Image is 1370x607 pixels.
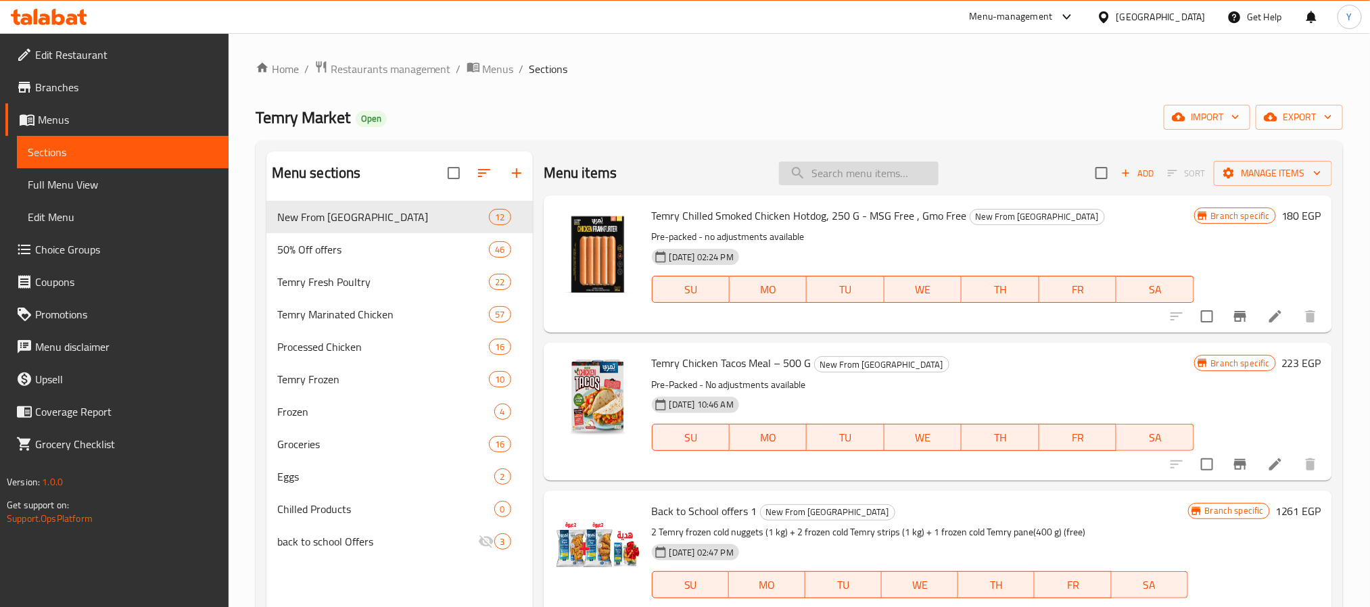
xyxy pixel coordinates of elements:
span: Upsell [35,371,218,387]
button: SA [1116,276,1194,303]
span: Branch specific [1206,357,1275,370]
span: Temry Market [256,102,350,132]
div: items [489,209,511,225]
span: TU [812,280,878,299]
div: Temry Marinated Chicken57 [266,298,533,331]
a: Edit Menu [17,201,229,233]
button: export [1256,105,1343,130]
span: New From [GEOGRAPHIC_DATA] [970,209,1104,224]
div: New From Temry [760,504,895,520]
a: Coverage Report [5,395,229,428]
h2: Menu items [544,163,617,183]
span: Sections [28,144,218,160]
button: TH [958,571,1035,598]
div: items [489,274,511,290]
button: import [1164,105,1250,130]
span: Manage items [1225,165,1321,182]
li: / [304,61,309,77]
a: Sections [17,136,229,168]
img: Temry Chilled Smoked Chicken Hotdog, 250 G - MSG Free , Gmo Free [554,206,641,293]
div: Frozen4 [266,395,533,428]
span: TH [964,575,1029,595]
span: Menus [38,112,218,128]
span: Eggs [277,468,494,485]
div: Eggs2 [266,460,533,493]
span: [DATE] 02:47 PM [664,546,739,559]
div: New From Temry [814,356,949,372]
span: Temry Chicken Tacos Meal – 500 G [652,353,811,373]
a: Choice Groups [5,233,229,266]
span: 0 [495,503,511,516]
span: Grocery Checklist [35,436,218,452]
button: Add [1116,163,1159,184]
div: 50% Off offers46 [266,233,533,266]
div: Temry Frozen [277,371,490,387]
span: 16 [490,438,510,451]
span: MO [735,428,801,447]
button: TU [805,571,882,598]
button: MO [729,571,805,598]
span: Edit Restaurant [35,47,218,63]
p: Pre-packed - no adjustments available [652,228,1194,245]
span: Get support on: [7,496,69,514]
span: Y [1347,9,1352,24]
div: items [489,371,511,387]
span: Coupons [35,274,218,290]
span: 22 [490,276,510,289]
button: Manage items [1214,161,1332,186]
div: Processed Chicken [277,339,490,355]
button: delete [1294,300,1327,333]
img: Back to School offers 1 [554,502,641,588]
span: 12 [490,211,510,224]
span: Sections [529,61,568,77]
span: Menu disclaimer [35,339,218,355]
button: Add section [500,157,533,189]
h2: Menu sections [272,163,361,183]
button: TU [807,424,884,451]
a: Coupons [5,266,229,298]
span: Select all sections [440,159,468,187]
button: Branch-specific-item [1224,448,1256,481]
a: Upsell [5,363,229,395]
span: Select section first [1159,163,1214,184]
div: items [489,306,511,322]
span: SU [658,575,724,595]
button: Branch-specific-item [1224,300,1256,333]
span: 50% Off offers [277,241,490,258]
button: TH [962,276,1039,303]
span: New From [GEOGRAPHIC_DATA] [277,209,490,225]
div: Groceries16 [266,428,533,460]
span: Select to update [1193,302,1221,331]
span: 57 [490,308,510,321]
span: FR [1040,575,1106,595]
span: Version: [7,473,40,491]
span: Edit Menu [28,209,218,225]
a: Support.OpsPlatform [7,510,93,527]
div: items [489,339,511,355]
span: SA [1122,280,1188,299]
span: SA [1122,428,1188,447]
span: New From [GEOGRAPHIC_DATA] [761,504,895,520]
button: FR [1035,571,1111,598]
div: Temry Marinated Chicken [277,306,490,322]
span: TU [811,575,876,595]
button: FR [1039,424,1116,451]
span: Frozen [277,404,494,420]
button: SA [1112,571,1188,598]
a: Edit menu item [1267,456,1283,472]
button: delete [1294,448,1327,481]
span: Choice Groups [35,241,218,258]
span: 2 [495,470,511,483]
div: New From Temry [970,209,1105,225]
div: items [489,241,511,258]
a: Menus [5,103,229,136]
a: Restaurants management [314,60,451,78]
span: back to school Offers [277,533,478,550]
span: 4 [495,406,511,418]
button: WE [882,571,958,598]
span: MO [734,575,800,595]
span: Open [356,113,387,124]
